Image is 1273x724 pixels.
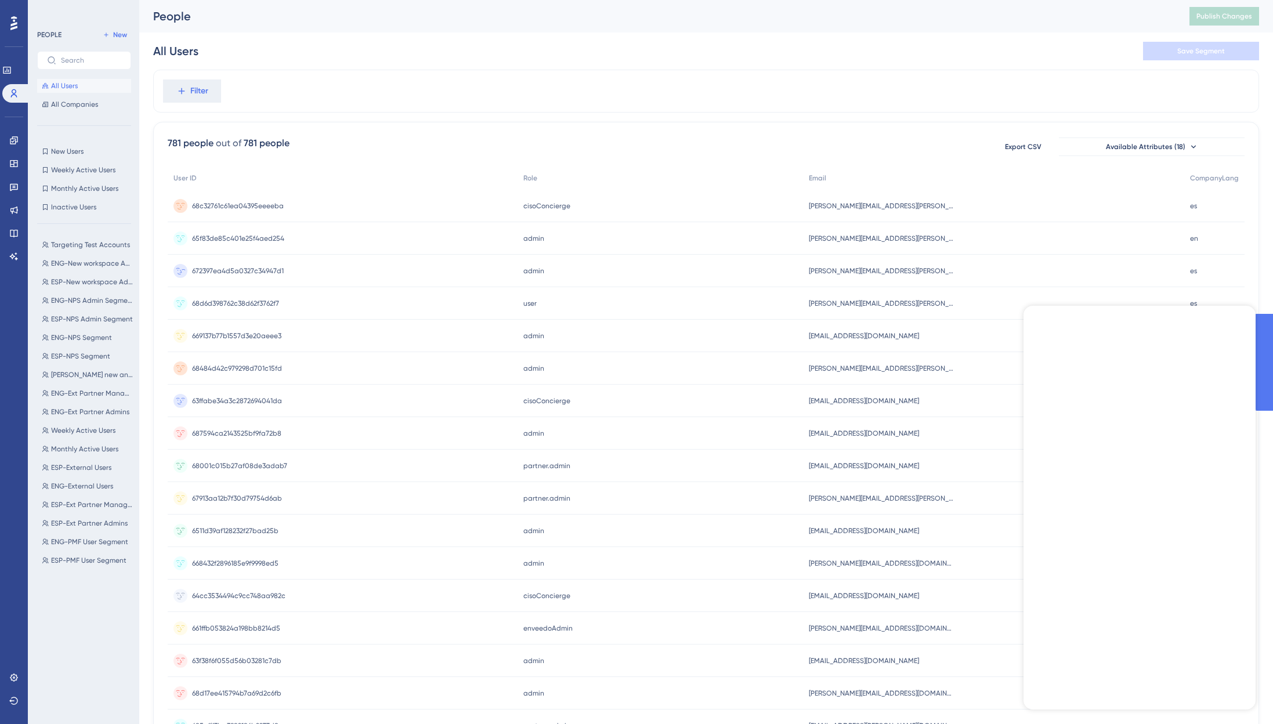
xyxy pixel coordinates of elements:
span: 67913aa12b7f30d79754d6ab [192,494,282,503]
span: [PERSON_NAME][EMAIL_ADDRESS][PERSON_NAME][DOMAIN_NAME] [809,364,954,373]
span: enveedoAdmin [523,624,573,633]
span: admin [523,689,544,698]
span: 669137b77b1557d3e20aeee3 [192,331,281,341]
span: ESP-Ext Partner Admins [51,519,128,528]
span: Export CSV [1005,142,1041,151]
button: Weekly Active Users [37,423,138,437]
span: 672397ea4d5a0327c34947d1 [192,266,284,276]
span: Save Segment [1177,46,1225,56]
span: ESP-External Users [51,463,111,472]
span: [EMAIL_ADDRESS][DOMAIN_NAME] [809,461,919,470]
span: 65f83de85c401e25f4aed254 [192,234,284,243]
span: 661ffb053824a198bb8214d5 [192,624,280,633]
span: Weekly Active Users [51,426,115,435]
span: [EMAIL_ADDRESS][DOMAIN_NAME] [809,429,919,438]
span: admin [523,559,544,568]
span: 63f38f6f055d56b03281c7db [192,656,281,665]
span: ESP-PMF User Segment [51,556,126,565]
span: admin [523,656,544,665]
span: [PERSON_NAME][EMAIL_ADDRESS][PERSON_NAME][DOMAIN_NAME] [809,201,954,211]
span: Role [523,173,537,183]
span: cisoConcierge [523,396,570,406]
span: 687594ca2143525bf9fa72b8 [192,429,281,438]
span: admin [523,331,544,341]
span: [PERSON_NAME][EMAIL_ADDRESS][DOMAIN_NAME] [809,559,954,568]
span: ENG-External Users [51,482,113,491]
button: Monthly Active Users [37,442,138,456]
span: 68001c015b27af08de3adab7 [192,461,287,470]
span: ESP-Ext Partner Managers [51,500,133,509]
span: [PERSON_NAME][EMAIL_ADDRESS][PERSON_NAME][DOMAIN_NAME] [809,266,954,276]
span: [PERSON_NAME][EMAIL_ADDRESS][DOMAIN_NAME] [809,689,954,698]
span: [EMAIL_ADDRESS][DOMAIN_NAME] [809,396,919,406]
button: Publish Changes [1189,7,1259,26]
span: admin [523,526,544,535]
span: 68484d42c979298d701c15fd [192,364,282,373]
span: Filter [190,84,208,98]
div: out of [216,136,241,150]
span: ENG-Ext Partner Admins [51,407,129,417]
span: cisoConcierge [523,201,570,211]
span: partner.admin [523,461,570,470]
span: [EMAIL_ADDRESS][DOMAIN_NAME] [809,656,919,665]
span: es [1190,201,1197,211]
span: 6511d39af128232f27bad25b [192,526,279,535]
span: [EMAIL_ADDRESS][DOMAIN_NAME] [809,526,919,535]
div: People [153,8,1160,24]
span: ENG-PMF User Segment [51,537,128,546]
span: es [1190,299,1197,308]
span: 64cc3534494c9cc748aa982c [192,591,285,600]
div: 781 people [168,136,214,150]
button: ESP-External Users [37,461,138,475]
span: [EMAIL_ADDRESS][DOMAIN_NAME] [809,331,919,341]
span: 63ffabe34a3c2872694041da [192,396,282,406]
span: cisoConcierge [523,591,570,600]
button: Available Attributes (18) [1059,137,1245,156]
span: es [1190,266,1197,276]
span: [PERSON_NAME][EMAIL_ADDRESS][PERSON_NAME][DOMAIN_NAME] [809,299,954,308]
span: CompanyLang [1190,173,1239,183]
span: en [1190,234,1198,243]
button: Export CSV [994,137,1052,156]
button: ESP-Ext Partner Managers [37,498,138,512]
span: partner.admin [523,494,570,503]
span: 68d6d398762c38d62f3762f7 [192,299,279,308]
span: 68d17ee415794b7a69d2c6fb [192,689,281,698]
span: User ID [173,173,197,183]
span: admin [523,429,544,438]
span: [EMAIL_ADDRESS][DOMAIN_NAME] [809,591,919,600]
button: ESP-Ext Partner Admins [37,516,138,530]
span: 668432f2896185e9f9998ed5 [192,559,279,568]
span: admin [523,234,544,243]
button: ENG-PMF User Segment [37,535,138,549]
span: [PERSON_NAME][EMAIL_ADDRESS][PERSON_NAME][DOMAIN_NAME] [809,234,954,243]
button: ENG-External Users [37,479,138,493]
